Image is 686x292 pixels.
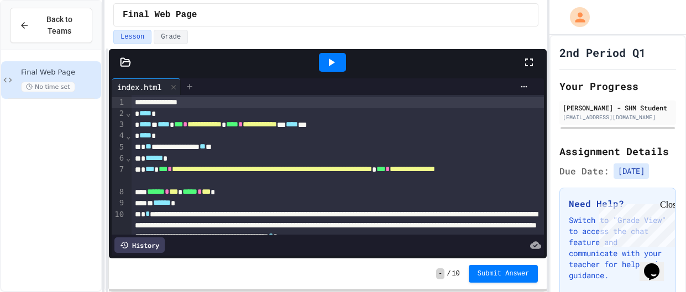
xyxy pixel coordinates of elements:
[125,109,131,118] span: Fold line
[563,103,673,113] div: [PERSON_NAME] - SHM Student
[10,8,92,43] button: Back to Teams
[558,4,593,30] div: My Account
[4,4,76,70] div: Chat with us now!Close
[112,119,125,130] div: 3
[447,269,451,278] span: /
[469,265,538,283] button: Submit Answer
[112,142,125,153] div: 5
[614,163,649,179] span: [DATE]
[112,108,125,119] div: 2
[559,144,676,159] h2: Assignment Details
[112,81,167,93] div: index.html
[114,237,165,253] div: History
[125,131,131,140] span: Fold line
[125,153,131,162] span: Fold line
[21,68,99,77] span: Final Web Page
[478,269,530,278] span: Submit Answer
[112,198,125,209] div: 9
[112,187,125,198] div: 8
[36,14,83,37] span: Back to Teams
[123,8,197,22] span: Final Web Page
[452,269,459,278] span: 10
[112,153,125,164] div: 6
[559,164,609,178] span: Due Date:
[569,197,667,210] h3: Need Help?
[569,215,667,281] p: Switch to "Grade View" to access the chat feature and communicate with your teacher for help and ...
[112,130,125,141] div: 4
[112,78,181,95] div: index.html
[112,97,125,108] div: 1
[112,164,125,187] div: 7
[563,113,673,121] div: [EMAIL_ADDRESS][DOMAIN_NAME]
[559,78,676,94] h2: Your Progress
[594,200,675,247] iframe: chat widget
[21,82,75,92] span: No time set
[559,45,646,60] h1: 2nd Period Q1
[112,209,125,253] div: 10
[113,30,151,44] button: Lesson
[154,30,188,44] button: Grade
[436,268,444,279] span: -
[640,248,675,281] iframe: chat widget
